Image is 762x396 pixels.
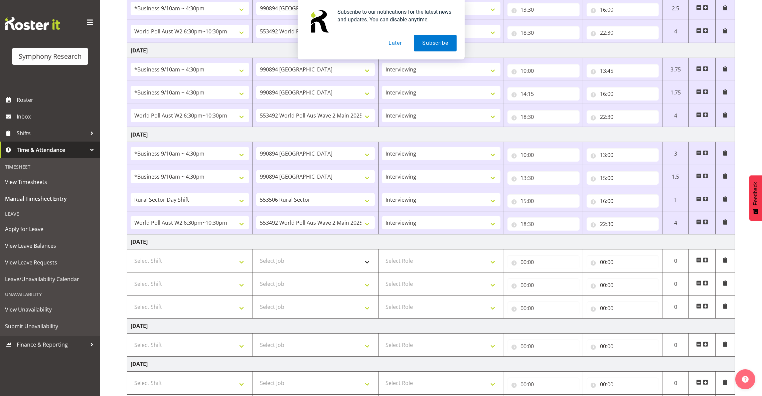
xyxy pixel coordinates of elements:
[5,321,95,331] span: Submit Unavailability
[5,241,95,251] span: View Leave Balances
[749,175,762,221] button: Feedback - Show survey
[507,302,580,315] input: Click to select...
[753,182,759,205] span: Feedback
[662,188,689,211] td: 1
[5,274,95,284] span: Leave/Unavailability Calendar
[2,190,99,207] a: Manual Timesheet Entry
[306,8,332,35] img: notification icon
[662,58,689,81] td: 3.75
[507,87,580,101] input: Click to select...
[662,295,689,319] td: 0
[507,148,580,162] input: Click to select...
[662,165,689,188] td: 1.5
[17,340,87,350] span: Finance & Reporting
[507,378,580,391] input: Click to select...
[587,148,659,162] input: Click to select...
[587,340,659,353] input: Click to select...
[127,357,735,372] td: [DATE]
[587,64,659,77] input: Click to select...
[587,302,659,315] input: Click to select...
[507,255,580,269] input: Click to select...
[2,221,99,237] a: Apply for Leave
[507,340,580,353] input: Click to select...
[2,287,99,301] div: Unavailability
[662,372,689,395] td: 0
[2,254,99,271] a: View Leave Requests
[5,194,95,204] span: Manual Timesheet Entry
[587,110,659,124] input: Click to select...
[662,142,689,165] td: 3
[127,319,735,334] td: [DATE]
[507,64,580,77] input: Click to select...
[2,174,99,190] a: View Timesheets
[17,128,87,138] span: Shifts
[2,301,99,318] a: View Unavailability
[17,112,97,122] span: Inbox
[17,95,97,105] span: Roster
[587,87,659,101] input: Click to select...
[587,278,659,292] input: Click to select...
[662,272,689,295] td: 0
[507,194,580,208] input: Click to select...
[587,217,659,231] input: Click to select...
[2,207,99,221] div: Leave
[662,81,689,104] td: 1.75
[380,35,410,51] button: Later
[414,35,456,51] button: Subscribe
[662,104,689,127] td: 4
[127,127,735,142] td: [DATE]
[587,194,659,208] input: Click to select...
[742,376,749,383] img: help-xxl-2.png
[5,257,95,267] span: View Leave Requests
[2,271,99,287] a: Leave/Unavailability Calendar
[507,217,580,231] input: Click to select...
[587,171,659,185] input: Click to select...
[2,237,99,254] a: View Leave Balances
[2,318,99,335] a: Submit Unavailability
[5,305,95,315] span: View Unavailability
[507,171,580,185] input: Click to select...
[5,177,95,187] span: View Timesheets
[507,110,580,124] input: Click to select...
[5,224,95,234] span: Apply for Leave
[507,278,580,292] input: Click to select...
[2,160,99,174] div: Timesheet
[17,145,87,155] span: Time & Attendance
[127,234,735,249] td: [DATE]
[587,255,659,269] input: Click to select...
[662,249,689,272] td: 0
[662,211,689,234] td: 4
[587,378,659,391] input: Click to select...
[662,334,689,357] td: 0
[332,8,457,23] div: Subscribe to our notifications for the latest news and updates. You can disable anytime.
